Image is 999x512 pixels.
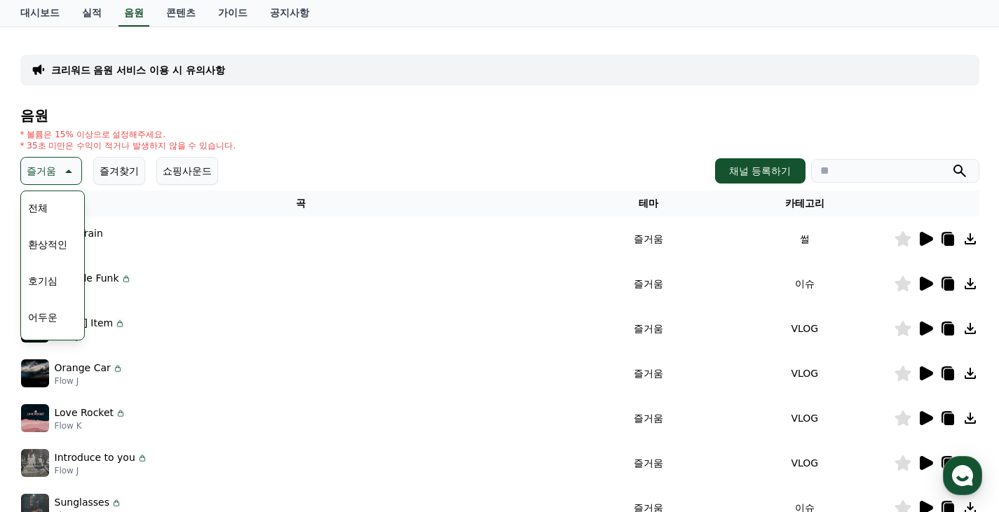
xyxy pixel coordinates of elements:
[716,441,893,485] td: VLOG
[4,396,93,431] a: 홈
[22,193,53,223] button: 전체
[20,129,236,140] p: * 볼륨은 15% 이상으로 설정해주세요.
[581,216,716,261] td: 즐거움
[55,271,119,286] p: Gamble Funk
[716,351,893,396] td: VLOG
[55,420,127,431] p: Flow K
[55,465,148,476] p: Flow J
[93,157,145,185] button: 즐겨찾기
[581,306,716,351] td: 즐거움
[217,417,233,428] span: 설정
[20,157,82,185] button: 즐거움
[55,450,135,465] p: Introduce to you
[55,331,126,342] p: Flow J
[22,302,63,333] button: 어두운
[716,191,893,216] th: 카테고리
[581,441,716,485] td: 즐거움
[716,261,893,306] td: 이슈
[44,417,53,428] span: 홈
[93,396,181,431] a: 대화
[27,161,56,181] p: 즐거움
[21,359,49,387] img: music
[55,495,109,510] p: Sunglasses
[21,449,49,477] img: music
[715,158,805,184] button: 채널 등록하기
[716,396,893,441] td: VLOG
[55,286,132,297] p: Flow J
[20,108,979,123] h4: 음원
[128,417,145,429] span: 대화
[20,191,581,216] th: 곡
[21,404,49,432] img: music
[716,306,893,351] td: VLOG
[156,157,218,185] button: 쇼핑사운드
[581,191,716,216] th: 테마
[20,140,236,151] p: * 35초 미만은 수익이 적거나 발생하지 않을 수 있습니다.
[55,361,111,375] p: Orange Car
[581,261,716,306] td: 즐거움
[22,229,73,260] button: 환상적인
[51,63,225,77] a: 크리워드 음원 서비스 이용 시 유의사항
[716,216,893,261] td: 썰
[581,351,716,396] td: 즐거움
[55,406,114,420] p: Love Rocket
[22,265,63,296] button: 호기심
[55,375,123,387] p: Flow J
[581,396,716,441] td: 즐거움
[181,396,269,431] a: 설정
